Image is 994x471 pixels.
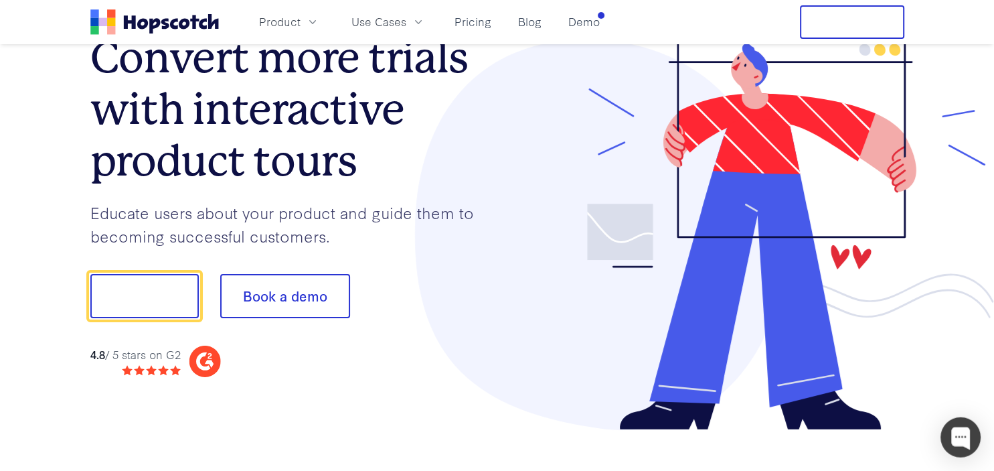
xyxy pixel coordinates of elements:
[90,9,219,35] a: Home
[90,346,181,363] div: / 5 stars on G2
[90,32,497,186] h1: Convert more trials with interactive product tours
[251,11,327,33] button: Product
[90,274,199,318] button: Show me!
[259,13,301,30] span: Product
[563,11,605,33] a: Demo
[220,274,350,318] button: Book a demo
[513,11,547,33] a: Blog
[351,13,406,30] span: Use Cases
[343,11,433,33] button: Use Cases
[90,346,105,362] strong: 4.8
[449,11,497,33] a: Pricing
[800,5,904,39] button: Free Trial
[90,201,497,247] p: Educate users about your product and guide them to becoming successful customers.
